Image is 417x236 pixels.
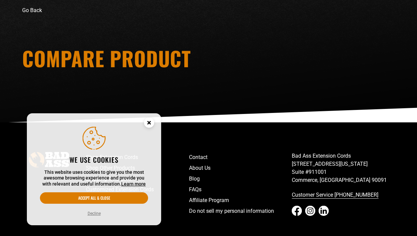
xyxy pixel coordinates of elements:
a: Blog [189,173,292,184]
a: Contact [189,152,292,163]
button: Accept all & close [40,192,148,204]
a: Do not sell my personal information [189,206,292,217]
a: Customer Service [PHONE_NUMBER] [292,190,395,200]
h2: We use cookies [40,155,148,164]
a: About Us [189,163,292,173]
h1: Compare Product [22,48,267,68]
p: This website uses cookies to give you the most awesome browsing experience and provide you with r... [40,169,148,187]
a: Affiliate Program [189,195,292,206]
a: Learn more [121,181,146,187]
button: Decline [86,210,103,217]
p: Bad Ass Extension Cords [STREET_ADDRESS][US_STATE] Suite #911001 Commerce, [GEOGRAPHIC_DATA] 90091 [292,152,395,184]
a: FAQs [189,184,292,195]
a: Go Back [22,7,42,13]
aside: Cookie Consent [27,113,161,226]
